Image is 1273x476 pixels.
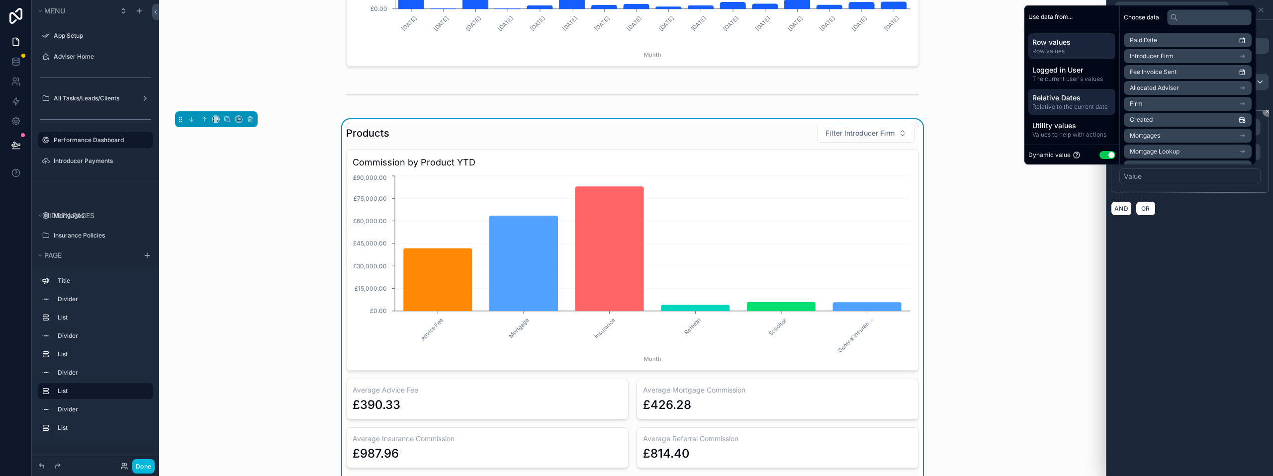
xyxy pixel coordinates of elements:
[58,314,145,321] label: List
[54,32,147,40] label: App Setup
[353,262,387,270] tspan: £30,000.00
[1032,103,1111,111] span: Relative to the current date
[1024,29,1119,145] div: scrollable content
[58,405,145,413] label: Divider
[54,212,147,220] label: Mortgages
[44,6,65,15] span: Menu
[1032,65,1111,75] span: Logged in User
[54,94,133,102] label: All Tasks/Leads/Clients
[353,156,912,169] h3: Commission by Product YTD
[353,217,387,225] tspan: £60,000.00
[1032,121,1111,131] span: Utility values
[1124,13,1159,21] span: Choose data
[1115,1,1229,18] button: Sum
[58,350,145,358] label: List
[354,195,387,202] tspan: £75,000.00
[1028,13,1073,21] span: Use data from...
[1032,131,1111,139] span: Values to help with actions
[508,317,531,339] text: Mortgage
[1139,205,1152,212] span: OR
[353,385,622,395] h3: Average Advice Fee
[1032,47,1111,55] span: Row values
[36,209,149,223] button: Hidden pages
[54,232,147,239] label: Insurance Policies
[1028,151,1071,159] span: Dynamic value
[58,369,145,377] label: Divider
[54,136,147,144] label: Performance Dashboard
[683,317,702,335] text: Referral
[58,277,145,285] label: Title
[353,174,387,181] tspan: £90,000.00
[1032,93,1111,103] span: Relative Dates
[346,126,389,140] h1: Products
[643,446,690,462] div: £814.40
[353,446,399,462] div: £987.96
[419,317,445,342] text: Advice Fee
[58,424,145,432] label: List
[825,128,895,138] span: Filter Introducer Firm
[643,385,912,395] h3: Average Mortgage Commission
[643,397,691,413] div: £426.28
[44,251,62,259] span: Page
[643,434,912,444] h3: Average Referral Commission
[1119,5,1134,15] span: Sum
[58,387,145,395] label: List
[1136,201,1156,216] button: OR
[817,124,915,143] button: Select Button
[353,434,622,444] h3: Average Insurance Commission
[54,157,147,165] label: Introducer Payments
[767,317,788,337] text: Solicitor
[593,317,616,340] text: Insurance
[353,397,400,413] div: £390.33
[644,355,661,362] tspan: Month
[58,295,145,303] label: Divider
[355,285,387,292] tspan: £15,000.00
[836,317,874,354] text: General Insuran...
[58,332,145,340] label: Divider
[1032,37,1111,47] span: Row values
[1032,75,1111,83] span: The current user's values
[353,173,912,364] div: chart
[370,307,387,315] tspan: £0.00
[1124,171,1142,181] div: Value
[54,53,147,61] label: Adviser Home
[132,459,155,474] button: Done
[1111,201,1132,216] button: AND
[36,248,137,262] button: Page
[36,4,113,18] button: Menu
[32,268,159,446] div: scrollable content
[353,239,387,247] tspan: £45,000.00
